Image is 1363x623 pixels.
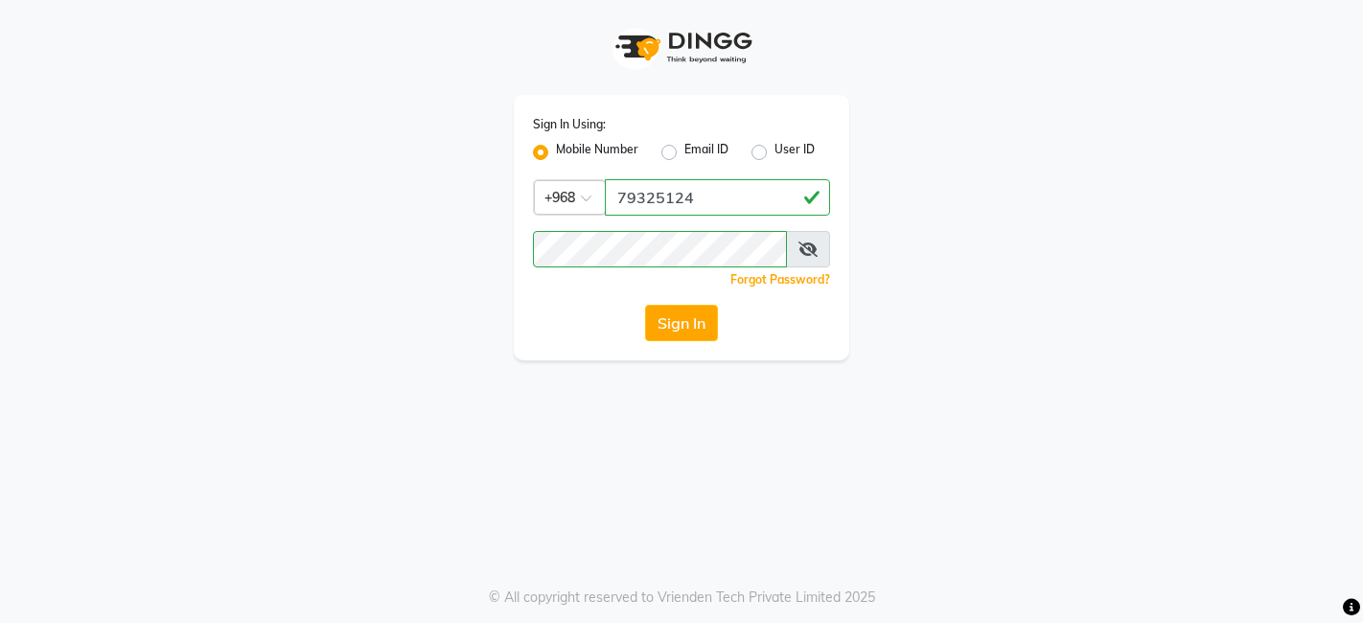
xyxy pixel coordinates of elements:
[605,179,830,216] input: Username
[645,305,718,341] button: Sign In
[533,116,606,133] label: Sign In Using:
[605,19,758,76] img: logo1.svg
[533,231,787,267] input: Username
[774,141,815,164] label: User ID
[556,141,638,164] label: Mobile Number
[684,141,728,164] label: Email ID
[730,272,830,287] a: Forgot Password?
